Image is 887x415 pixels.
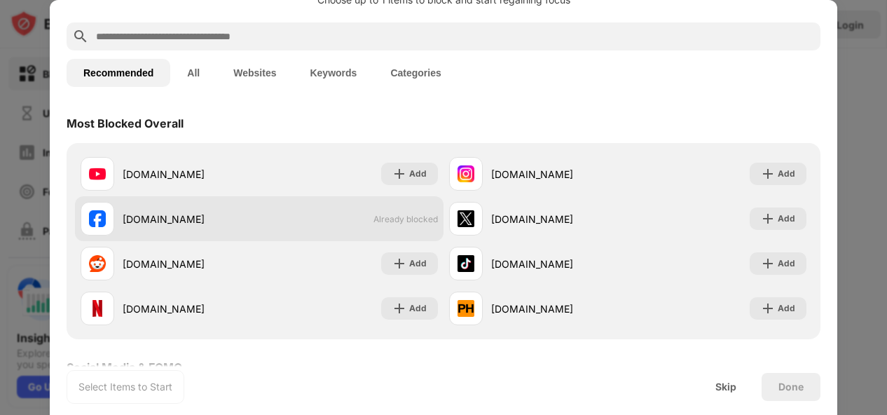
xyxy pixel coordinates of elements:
[778,212,795,226] div: Add
[373,59,458,87] button: Categories
[123,301,259,316] div: [DOMAIN_NAME]
[373,214,438,224] span: Already blocked
[409,301,427,315] div: Add
[778,257,795,271] div: Add
[409,257,427,271] div: Add
[89,255,106,272] img: favicons
[170,59,216,87] button: All
[72,28,89,45] img: search.svg
[293,59,373,87] button: Keywords
[458,255,474,272] img: favicons
[89,300,106,317] img: favicons
[778,381,804,393] div: Done
[491,167,628,182] div: [DOMAIN_NAME]
[778,167,795,181] div: Add
[458,210,474,227] img: favicons
[67,116,184,130] div: Most Blocked Overall
[491,257,628,271] div: [DOMAIN_NAME]
[78,380,172,394] div: Select Items to Start
[458,300,474,317] img: favicons
[491,301,628,316] div: [DOMAIN_NAME]
[715,381,736,393] div: Skip
[123,167,259,182] div: [DOMAIN_NAME]
[123,212,259,226] div: [DOMAIN_NAME]
[458,165,474,182] img: favicons
[491,212,628,226] div: [DOMAIN_NAME]
[89,210,106,227] img: favicons
[409,167,427,181] div: Add
[89,165,106,182] img: favicons
[67,59,170,87] button: Recommended
[216,59,293,87] button: Websites
[123,257,259,271] div: [DOMAIN_NAME]
[778,301,795,315] div: Add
